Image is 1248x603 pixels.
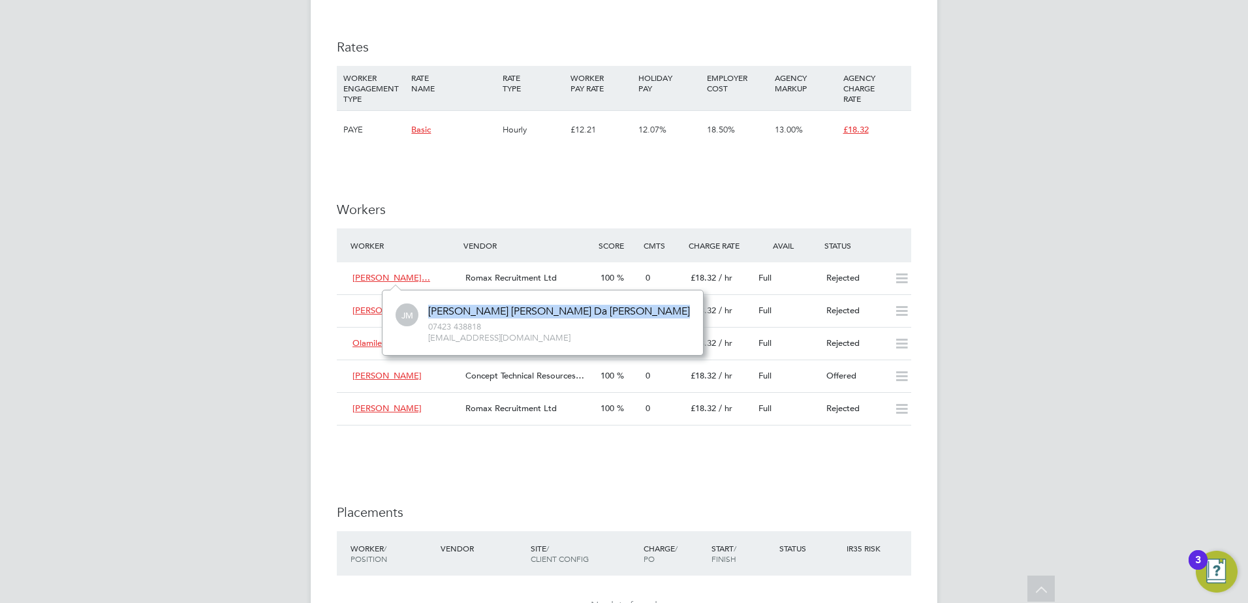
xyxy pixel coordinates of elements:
span: Olamilekan Badmus [352,337,429,348]
span: Full [758,337,772,348]
div: [PERSON_NAME] [PERSON_NAME] Da [PERSON_NAME] [428,305,690,318]
h3: Workers [337,201,911,218]
span: JM [396,304,418,327]
span: Full [758,272,772,283]
div: Status [821,234,911,257]
span: / PO [644,543,678,564]
div: Vendor [437,536,527,560]
div: AGENCY CHARGE RATE [840,66,908,110]
span: 0 [646,272,650,283]
div: RATE NAME [408,66,499,100]
div: Rejected [821,268,889,289]
div: Avail [753,234,821,257]
span: Full [758,403,772,414]
span: Concept Technical Resources… [465,370,584,381]
div: IR35 Risk [843,536,888,560]
div: Charge Rate [685,234,753,257]
div: Score [595,234,640,257]
h3: Placements [337,504,911,521]
div: Status [776,536,844,560]
button: Open Resource Center, 3 new notifications [1196,551,1238,593]
span: 0 [646,370,650,381]
div: Worker [347,536,437,570]
div: AGENCY MARKUP [772,66,839,100]
span: £18.32 [691,370,716,381]
span: £18.32 [691,403,716,414]
div: EMPLOYER COST [704,66,772,100]
span: / hr [719,370,732,381]
div: RATE TYPE [499,66,567,100]
span: [EMAIL_ADDRESS][DOMAIN_NAME] [428,333,690,344]
span: 0 [646,403,650,414]
div: Start [708,536,776,570]
span: Basic [411,124,431,135]
div: Rejected [821,398,889,420]
span: / hr [719,337,732,348]
div: Worker [347,234,460,257]
div: Rejected [821,333,889,354]
span: 100 [601,403,614,414]
div: Hourly [499,111,567,149]
div: 3 [1195,560,1201,577]
div: WORKER ENGAGEMENT TYPE [340,66,408,110]
span: [PERSON_NAME] [352,305,422,316]
span: 18.50% [707,124,735,135]
span: 07423 438818 [428,322,690,333]
h3: Rates [337,39,911,55]
span: £18.32 [843,124,869,135]
span: / hr [719,305,732,316]
span: [PERSON_NAME]… [352,272,430,283]
span: 100 [601,370,614,381]
div: PAYE [340,111,408,149]
div: Charge [640,536,708,570]
div: Cmts [640,234,685,257]
span: Full [758,370,772,381]
div: Site [527,536,640,570]
span: / Position [351,543,387,564]
span: [PERSON_NAME] [352,403,422,414]
span: / Client Config [531,543,589,564]
span: Full [758,305,772,316]
div: WORKER PAY RATE [567,66,635,100]
span: / hr [719,272,732,283]
span: Romax Recruitment Ltd [465,403,557,414]
div: Rejected [821,300,889,322]
span: [PERSON_NAME] [352,370,422,381]
span: 13.00% [775,124,803,135]
div: £12.21 [567,111,635,149]
span: 100 [601,272,614,283]
span: Romax Recruitment Ltd [465,272,557,283]
span: / hr [719,403,732,414]
div: HOLIDAY PAY [635,66,703,100]
div: Offered [821,365,889,387]
span: £18.32 [691,272,716,283]
div: Vendor [460,234,595,257]
span: / Finish [711,543,736,564]
span: 12.07% [638,124,666,135]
